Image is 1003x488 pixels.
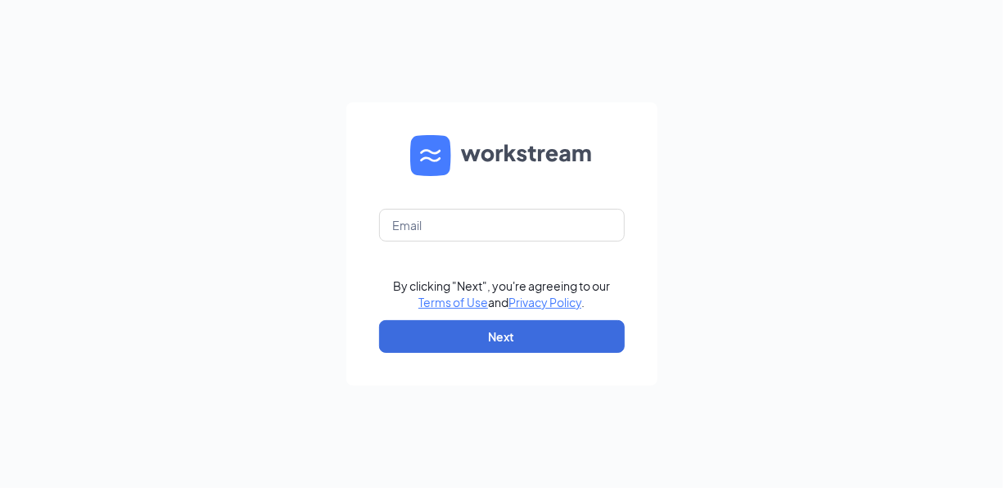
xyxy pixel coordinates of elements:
[410,135,594,176] img: WS logo and Workstream text
[393,278,610,310] div: By clicking "Next", you're agreeing to our and .
[508,295,581,310] a: Privacy Policy
[418,295,488,310] a: Terms of Use
[379,320,625,353] button: Next
[379,209,625,242] input: Email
